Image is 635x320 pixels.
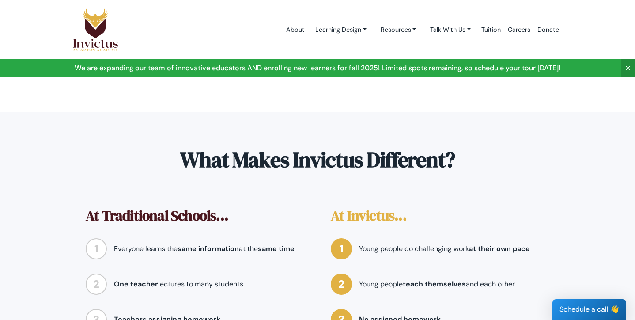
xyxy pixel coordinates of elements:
div: Schedule a call 👋 [552,299,626,320]
span: lectures to many students [114,279,243,289]
span: Everyone learns the at the [114,244,295,253]
h2: What Makes Invictus Different? [156,147,479,173]
span: Young people and each other [359,279,515,289]
a: Careers [504,11,534,49]
span: Young people do challenging work [359,244,530,253]
a: Resources [374,22,423,38]
strong: at their own pace [469,244,530,253]
strong: same information [178,244,239,253]
a: Learning Design [308,22,374,38]
img: Logo [72,8,118,52]
h4: At Invictus... [331,207,549,224]
strong: teach themselves [403,279,466,289]
a: Donate [534,11,563,49]
a: About [283,11,308,49]
a: Talk With Us [423,22,478,38]
strong: same time [258,244,295,253]
strong: One teacher [114,279,158,289]
a: Tuition [478,11,504,49]
h4: At Traditional Schools... [86,207,304,224]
